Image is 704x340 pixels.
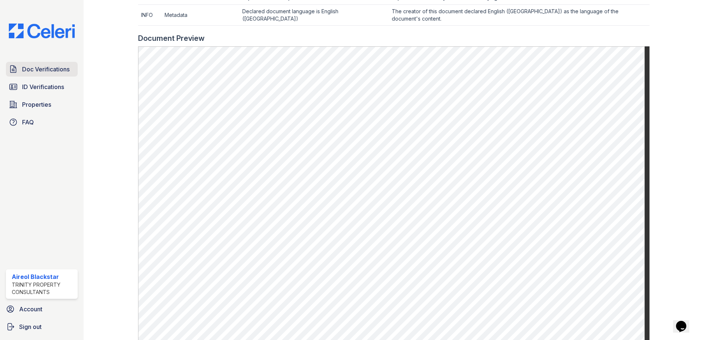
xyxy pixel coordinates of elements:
span: ID Verifications [22,82,64,91]
span: FAQ [22,118,34,127]
span: Properties [22,100,51,109]
span: Account [19,305,42,314]
td: Declared document language is English ([GEOGRAPHIC_DATA]) [239,5,389,26]
td: The creator of this document declared English ([GEOGRAPHIC_DATA]) as the language of the document... [389,5,650,26]
a: Sign out [3,319,81,334]
td: Metadata [162,5,239,26]
a: FAQ [6,115,78,130]
iframe: chat widget [673,311,697,333]
a: Account [3,302,81,316]
div: Trinity Property Consultants [12,281,75,296]
span: Sign out [19,322,42,331]
span: Doc Verifications [22,65,70,74]
a: Properties [6,97,78,112]
div: Document Preview [138,33,205,43]
a: Doc Verifications [6,62,78,77]
img: CE_Logo_Blue-a8612792a0a2168367f1c8372b55b34899dd931a85d93a1a3d3e32e68fde9ad4.png [3,24,81,38]
td: INFO [138,5,162,26]
a: ID Verifications [6,79,78,94]
div: Aireol Blackstar [12,272,75,281]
